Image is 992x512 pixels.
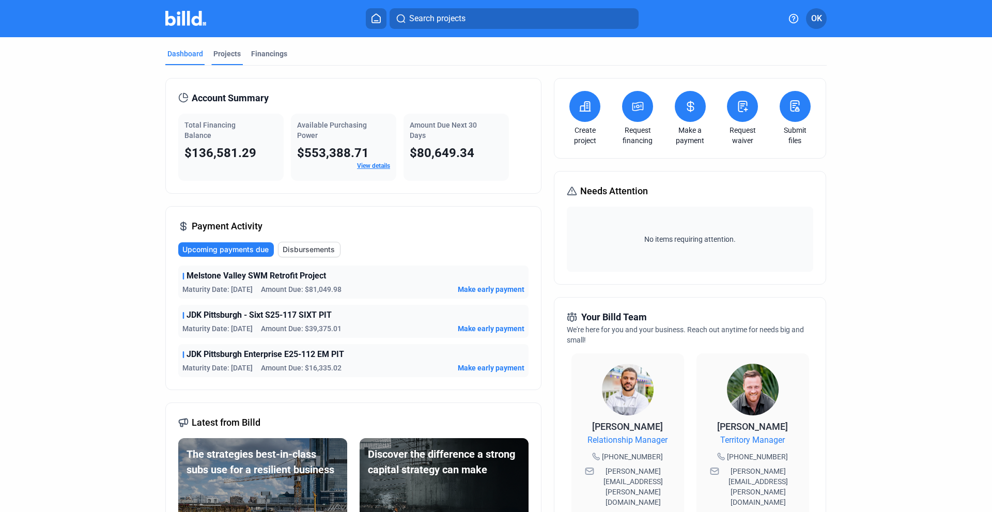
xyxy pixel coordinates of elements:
span: Needs Attention [580,184,648,198]
a: Request financing [619,125,656,146]
span: Disbursements [283,244,335,255]
span: Maturity Date: [DATE] [182,323,253,334]
span: [PERSON_NAME] [592,421,663,432]
span: No items requiring attention. [571,234,809,244]
div: Discover the difference a strong capital strategy can make [368,446,520,477]
button: Make early payment [458,323,524,334]
img: Relationship Manager [602,364,654,415]
button: Search projects [390,8,639,29]
span: Territory Manager [720,434,785,446]
span: Amount Due Next 30 Days [410,121,477,139]
span: Your Billd Team [581,310,647,324]
span: JDK Pittsburgh Enterprise E25-112 EM PIT [187,348,344,361]
span: We're here for you and your business. Reach out anytime for needs big and small! [567,325,804,344]
div: Dashboard [167,49,203,59]
span: Relationship Manager [587,434,668,446]
span: Amount Due: $39,375.01 [261,323,342,334]
a: Submit files [777,125,813,146]
span: $136,581.29 [184,146,256,160]
div: The strategies best-in-class subs use for a resilient business [187,446,339,477]
span: Amount Due: $81,049.98 [261,284,342,294]
a: View details [357,162,390,169]
span: [PERSON_NAME] [717,421,788,432]
img: Territory Manager [727,364,779,415]
span: Search projects [409,12,466,25]
a: Create project [567,125,603,146]
span: Upcoming payments due [182,244,269,255]
span: Payment Activity [192,219,262,234]
button: Make early payment [458,363,524,373]
span: OK [811,12,822,25]
span: Total Financing Balance [184,121,236,139]
span: Maturity Date: [DATE] [182,363,253,373]
button: Make early payment [458,284,524,294]
span: [PHONE_NUMBER] [602,452,663,462]
div: Financings [251,49,287,59]
a: Request waiver [724,125,761,146]
a: Make a payment [672,125,708,146]
button: Disbursements [278,242,340,257]
span: [PERSON_NAME][EMAIL_ADDRESS][PERSON_NAME][DOMAIN_NAME] [721,466,796,507]
button: OK [806,8,827,29]
span: $553,388.71 [297,146,369,160]
span: Melstone Valley SWM Retrofit Project [187,270,326,282]
img: Billd Company Logo [165,11,206,26]
span: Maturity Date: [DATE] [182,284,253,294]
span: Account Summary [192,91,269,105]
span: [PHONE_NUMBER] [727,452,788,462]
span: $80,649.34 [410,146,474,160]
span: JDK Pittsburgh - Sixt S25-117 SIXT PIT [187,309,332,321]
span: Amount Due: $16,335.02 [261,363,342,373]
span: Latest from Billd [192,415,260,430]
span: Available Purchasing Power [297,121,367,139]
button: Upcoming payments due [178,242,274,257]
span: [PERSON_NAME][EMAIL_ADDRESS][PERSON_NAME][DOMAIN_NAME] [596,466,671,507]
div: Projects [213,49,241,59]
